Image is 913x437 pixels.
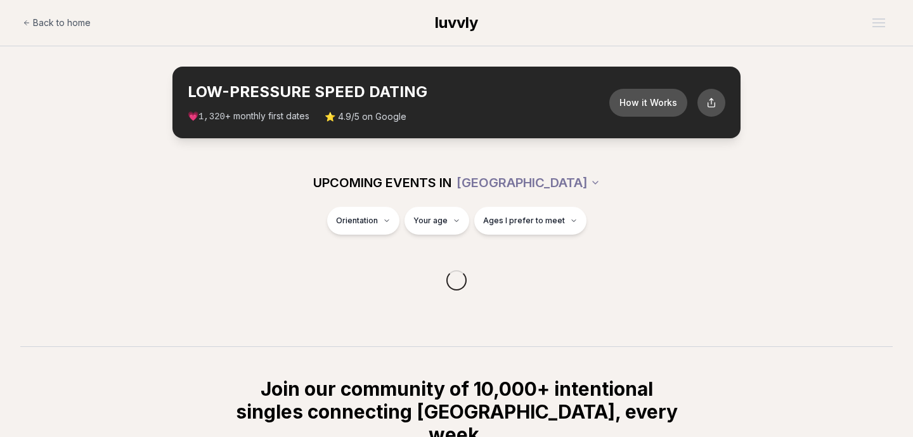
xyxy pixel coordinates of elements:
span: Your age [413,216,448,226]
button: Open menu [867,13,890,32]
span: Ages I prefer to meet [483,216,565,226]
a: Back to home [23,10,91,36]
span: Back to home [33,16,91,29]
button: [GEOGRAPHIC_DATA] [456,169,600,197]
button: Orientation [327,207,399,235]
span: ⭐ 4.9/5 on Google [325,110,406,123]
span: Orientation [336,216,378,226]
h2: LOW-PRESSURE SPEED DATING [188,82,609,102]
span: 1,320 [198,112,225,122]
span: UPCOMING EVENTS IN [313,174,451,192]
button: How it Works [609,89,687,117]
span: luvvly [435,13,478,32]
span: 💗 + monthly first dates [188,110,309,123]
button: Your age [405,207,469,235]
button: Ages I prefer to meet [474,207,586,235]
a: luvvly [435,13,478,33]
